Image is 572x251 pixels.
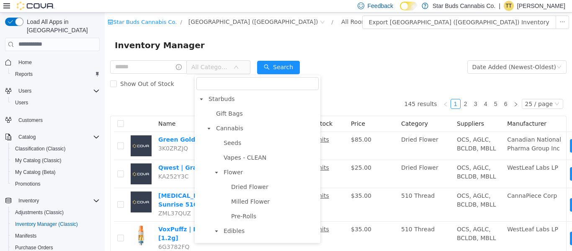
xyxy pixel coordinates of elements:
[12,144,100,154] span: Classification (Classic)
[110,158,114,162] i: icon: caret-down
[117,213,214,224] span: Edibles
[402,213,453,220] span: WestLeaf Labs LP
[152,48,195,62] button: icon: searchSearch
[336,86,346,96] li: Previous Page
[258,3,451,16] button: Export [GEOGRAPHIC_DATA] ([GEOGRAPHIC_DATA]) Inventory
[15,132,39,142] button: Catalog
[12,144,69,154] a: Classification (Classic)
[293,147,349,176] td: Dried Flower
[376,87,386,96] a: 4
[368,48,451,61] div: Date Added (Newest-Oldest)
[12,98,100,108] span: Users
[119,127,137,134] span: Seeds
[12,219,81,229] a: Inventory Manager (Classic)
[499,1,500,11] p: |
[18,134,36,140] span: Catalog
[117,154,214,166] span: Flower
[406,86,416,96] li: Next Page
[111,112,139,119] span: Cannabis
[450,89,455,95] i: icon: down
[293,209,349,243] td: 510 Thread
[75,6,77,13] span: /
[402,108,442,114] span: Manufacturer
[15,86,35,96] button: Users
[109,96,214,107] span: Gift Bags
[15,114,100,125] span: Customers
[104,83,130,90] span: Starbuds
[17,2,54,10] img: Cova
[119,142,162,148] span: Vapes - CLEAN
[54,160,84,167] span: KA252Y3C
[402,152,453,158] span: WestLeaf Labs LP
[12,69,100,79] span: Reports
[54,132,83,139] span: 3K0ZRZJQ
[368,2,393,10] span: Feedback
[3,7,8,12] i: icon: shop
[15,71,33,78] span: Reports
[111,98,138,104] span: Gift Bags
[26,179,47,200] img: Encore | Raspberry Lemon Sunrise 510 Cart [1g] placeholder
[15,221,78,228] span: Inventory Manager (Classic)
[352,108,379,114] span: Suppliers
[386,86,396,96] li: 5
[293,119,349,147] td: Dried Flower
[102,114,106,118] i: icon: caret-down
[12,155,100,166] span: My Catalog (Classic)
[2,131,103,143] button: Catalog
[452,52,457,58] i: icon: down
[246,124,267,130] span: $85.00
[124,184,214,195] span: Milled Flower
[18,197,39,204] span: Inventory
[126,200,152,207] span: Pre-Rolls
[433,1,495,11] p: Star Buds Cannabis Co.
[8,166,103,178] button: My Catalog (Beta)
[8,218,103,230] button: Inventory Manager (Classic)
[227,6,229,13] span: /
[126,186,165,192] span: Milled Flower
[8,97,103,109] button: Users
[54,108,71,114] span: Name
[119,215,140,222] span: Edibles
[15,196,100,206] span: Inventory
[15,209,64,216] span: Adjustments (Classic)
[465,186,504,199] button: icon: swapMove
[506,1,512,11] span: TT
[117,140,214,151] span: Vapes - CLEAN
[15,196,42,206] button: Inventory
[8,155,103,166] button: My Catalog (Classic)
[2,85,103,97] button: Users
[402,124,456,139] span: Canadian National Pharma Group Inc
[8,207,103,218] button: Adjustments (Classic)
[12,207,100,217] span: Adjustments (Classic)
[8,68,103,80] button: Reports
[18,88,31,94] span: Users
[386,87,396,96] a: 5
[92,65,214,78] input: filter select
[402,180,452,186] span: CannaPiece Corp
[15,99,28,106] span: Users
[465,127,504,140] button: icon: swapMove
[54,197,86,204] span: ZML37QUZ
[300,86,332,96] li: 145 results
[15,181,41,187] span: Promotions
[366,87,376,96] a: 3
[15,57,35,67] a: Home
[12,219,100,229] span: Inventory Manager (Classic)
[15,233,36,239] span: Manifests
[23,18,100,34] span: Load All Apps in [GEOGRAPHIC_DATA]
[296,108,323,114] span: Category
[15,157,62,164] span: My Catalog (Classic)
[366,86,376,96] li: 3
[338,89,343,94] i: icon: left
[15,115,46,125] a: Customers
[397,87,406,96] a: 6
[95,85,99,89] i: icon: caret-down
[12,69,36,79] a: Reports
[124,169,214,180] span: Dried Flower
[420,87,448,96] div: 25 / page
[26,123,47,144] img: Green Gold | Big Greens Sativa [28g] placeholder
[237,3,265,16] div: All Rooms
[110,217,114,221] i: icon: caret-down
[356,87,366,96] a: 2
